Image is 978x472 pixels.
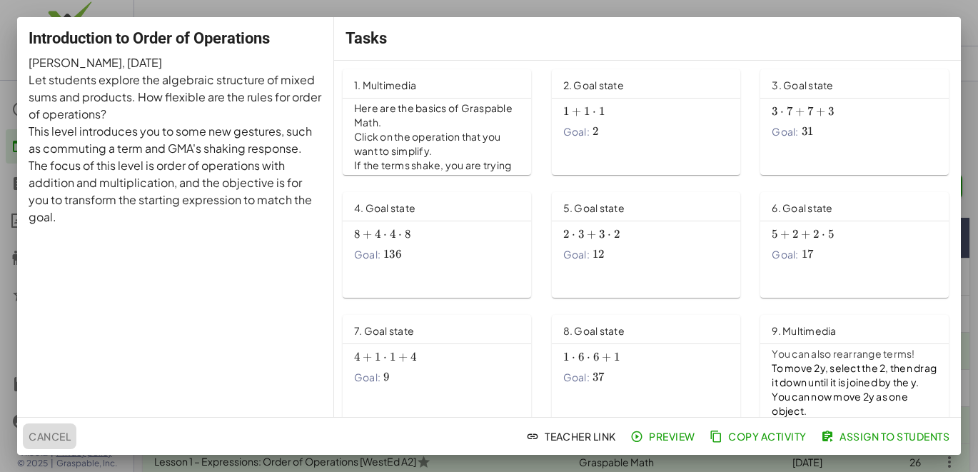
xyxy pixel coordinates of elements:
a: 1. MultimediaHere are the basics of Graspable Math.Click on the operation that you want to simpli... [343,69,535,175]
a: 8. Goal stateGoal: [552,315,744,421]
span: + [587,227,596,241]
span: Goal: [772,247,798,261]
span: 1 [599,104,605,119]
span: 12 [593,247,605,261]
span: 1 [614,350,620,364]
span: 2 [614,227,620,241]
a: 2. Goal stateGoal: [552,69,744,175]
span: Goal: [563,124,590,139]
span: Goal: [563,370,590,384]
span: [PERSON_NAME] [29,55,122,70]
span: + [816,104,825,119]
a: 7. Goal stateGoal: [343,315,535,421]
span: Teacher Link [529,430,616,443]
span: ⋅ [593,104,596,119]
span: 8 [405,227,410,241]
span: Assign to Students [824,430,949,443]
span: ⋅ [383,227,387,241]
span: ⋅ [572,350,575,364]
span: + [801,227,810,241]
span: ⋅ [780,104,784,119]
span: 9. Multimedia [772,324,836,337]
span: ⋅ [398,227,402,241]
span: 8. Goal state [563,324,625,337]
span: + [363,350,372,364]
span: 1 [563,350,569,364]
span: Cancel [29,430,71,443]
span: 1 [584,104,590,119]
span: You can now move 2y as one object. [772,390,909,417]
button: Cancel [23,423,76,449]
span: Copy Activity [712,430,807,443]
span: 37 [593,370,605,384]
span: 7. Goal state [354,324,414,337]
span: You can also rearrange terms! [772,347,914,360]
span: ⋅ [383,350,387,364]
span: + [398,350,408,364]
span: Goal: [354,247,380,261]
span: 3 [828,104,834,119]
span: ⋅ [572,227,575,241]
span: 1. Multimedia [354,79,416,91]
button: Copy Activity [707,423,812,449]
span: 17 [802,247,814,261]
span: Introduction to Order of Operations [29,29,270,47]
p: If the terms shake, you are trying to do something that is not mathematically possible [354,159,520,201]
span: ⋅ [608,227,611,241]
span: 4 [354,350,360,364]
span: Goal: [772,124,798,139]
a: 3. Goal stateGoal: [760,69,952,175]
span: 5 [772,227,777,241]
button: Assign to Students [818,423,955,449]
button: Preview [627,423,701,449]
span: 4 [390,227,395,241]
span: 4 [375,227,380,241]
span: 2 [593,124,598,139]
span: + [572,104,581,119]
span: 3 [599,227,605,241]
span: 6 [593,350,599,364]
span: 6 [578,350,584,364]
span: 31 [802,124,814,139]
span: 7 [807,104,813,119]
p: Here are the basics of Graspable Math. [354,101,520,130]
span: 3. Goal state [772,79,833,91]
span: 1 [390,350,395,364]
span: ⋅ [822,227,825,241]
span: 5 [828,227,834,241]
span: + [795,104,805,119]
span: + [780,227,790,241]
a: 6. Goal stateGoal: [760,192,952,298]
span: , [DATE] [122,55,162,70]
span: + [363,227,372,241]
span: 2 [563,227,569,241]
p: Let students explore the algebraic structure of mixed sums and products. How flexible are the rul... [29,71,323,123]
div: Tasks [334,17,961,60]
button: Teacher Link [523,423,622,449]
span: 6. Goal state [772,201,832,214]
span: 1 [375,350,380,364]
span: 3 [578,227,584,241]
span: 2 [813,227,819,241]
span: 4 [410,350,416,364]
p: This level introduces you to some new gestures, such as commuting a term and GMA's shaking respon... [29,123,323,226]
span: Goal: [563,247,590,261]
span: To move 2y, select the 2, then drag it down until it is joined by the y. [772,361,938,388]
a: 4. Goal stateGoal: [343,192,535,298]
span: 7 [787,104,792,119]
span: + [602,350,611,364]
a: 9. MultimediaYou can also rearrange terms!To move 2y, select the 2, then drag it down until it is... [760,315,952,421]
span: 1 [563,104,569,119]
span: 136 [383,247,401,261]
p: Click on the operation that you want to simplify. [354,130,520,159]
span: ⋅ [587,350,590,364]
span: 9 [383,370,389,384]
a: 5. Goal stateGoal: [552,192,744,298]
span: 5. Goal state [563,201,625,214]
span: 3 [772,104,777,119]
span: 2 [792,227,798,241]
span: 4. Goal state [354,201,415,214]
span: Goal: [354,370,380,384]
span: Preview [633,430,695,443]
